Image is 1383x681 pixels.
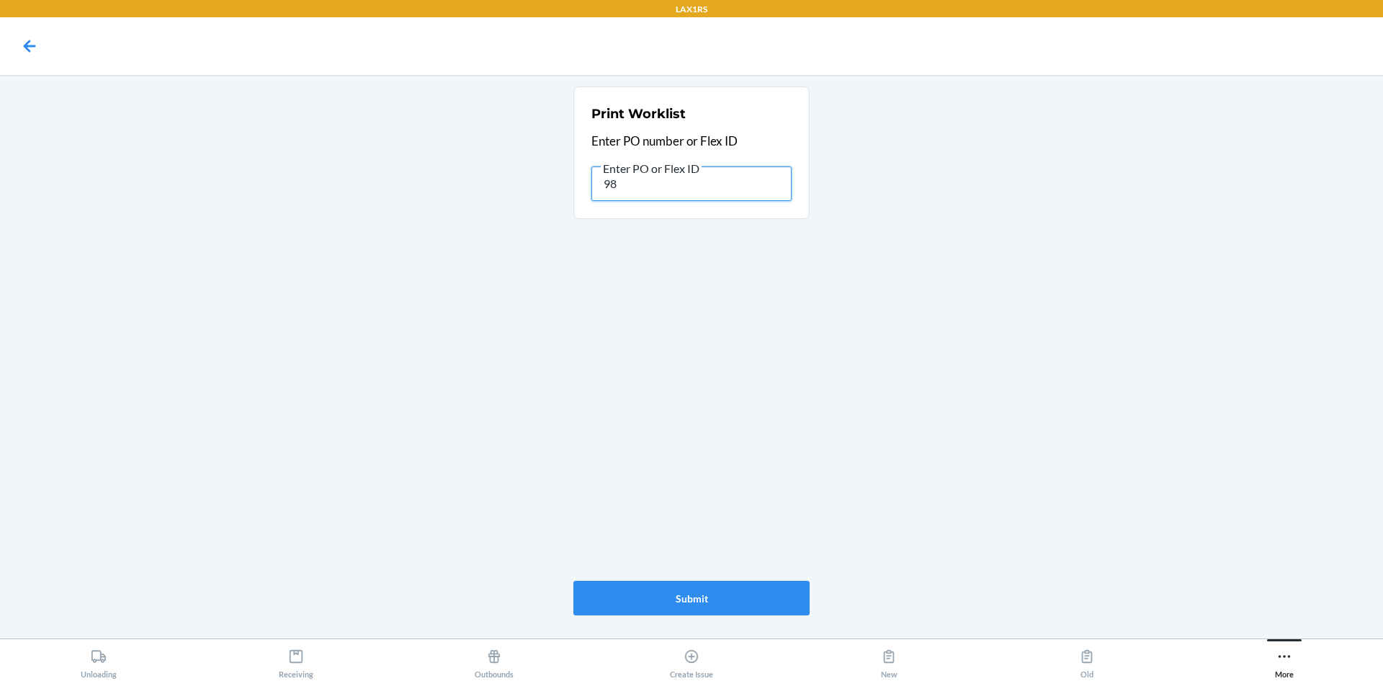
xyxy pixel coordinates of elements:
div: Receiving [279,643,313,679]
div: More [1275,643,1294,679]
div: Create Issue [670,643,713,679]
button: More [1186,639,1383,679]
button: Submit [573,581,810,615]
p: Enter PO number or Flex ID [591,132,792,151]
button: Create Issue [593,639,790,679]
button: Receiving [197,639,395,679]
h2: Print Worklist [591,104,686,123]
button: Outbounds [395,639,593,679]
p: LAX1RS [676,3,707,16]
div: Old [1079,643,1095,679]
div: New [881,643,898,679]
span: Enter PO or Flex ID [601,161,702,176]
div: Outbounds [475,643,514,679]
input: Enter PO or Flex ID [591,166,792,201]
div: Unloading [81,643,117,679]
button: New [790,639,988,679]
button: Old [988,639,1185,679]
